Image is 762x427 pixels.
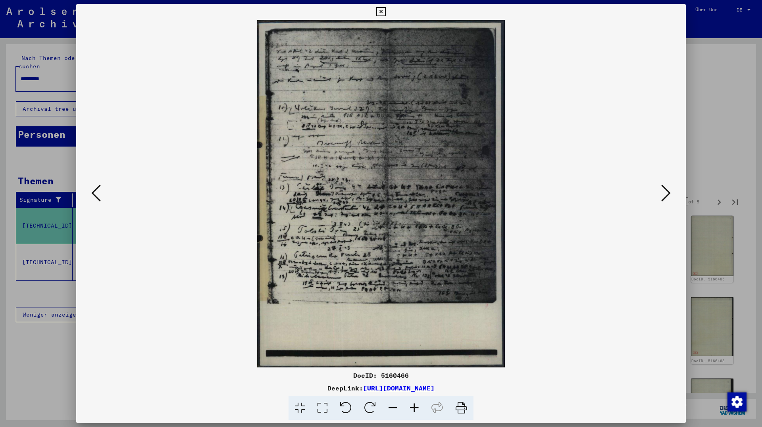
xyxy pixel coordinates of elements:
div: DocID: 5160466 [76,371,686,380]
div: DeepLink: [76,383,686,393]
a: [URL][DOMAIN_NAME] [363,384,435,392]
img: 001.jpg [103,20,659,367]
img: Zustimmung ändern [727,392,747,412]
